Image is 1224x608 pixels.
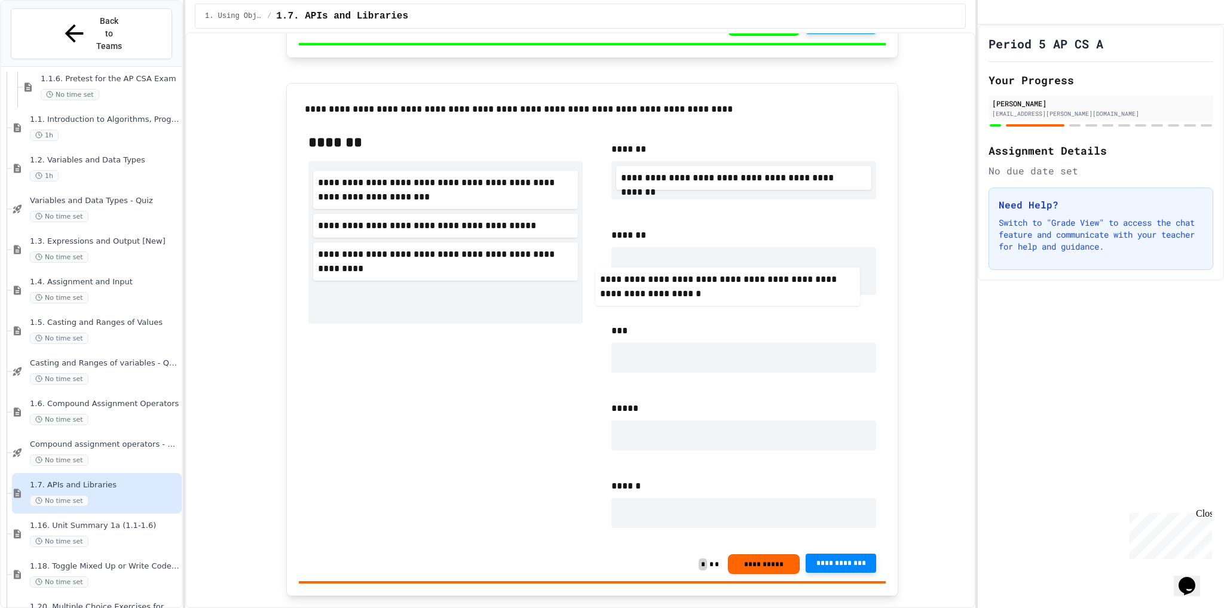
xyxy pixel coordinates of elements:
[30,414,88,425] span: No time set
[30,440,179,450] span: Compound assignment operators - Quiz
[30,115,179,125] span: 1.1. Introduction to Algorithms, Programming, and Compilers
[30,358,179,369] span: Casting and Ranges of variables - Quiz
[992,98,1210,109] div: [PERSON_NAME]
[989,72,1213,88] h2: Your Progress
[41,74,179,84] span: 1.1.6. Pretest for the AP CSA Exam
[999,217,1203,253] p: Switch to "Grade View" to access the chat feature and communicate with your teacher for help and ...
[30,480,179,490] span: 1.7. APIs and Libraries
[30,399,179,409] span: 1.6. Compound Assignment Operators
[30,130,59,141] span: 1h
[30,576,88,588] span: No time set
[989,142,1213,159] h2: Assignment Details
[11,8,172,59] button: Back to Teams
[989,164,1213,178] div: No due date set
[989,35,1103,52] h1: Period 5 AP CS A
[30,155,179,165] span: 1.2. Variables and Data Types
[30,495,88,506] span: No time set
[30,373,88,385] span: No time set
[30,561,179,572] span: 1.18. Toggle Mixed Up or Write Code Practice 1.1-1.6
[30,318,179,328] span: 1.5. Casting and Ranges of Values
[276,9,408,23] span: 1.7. APIs and Libraries
[30,237,179,247] span: 1.3. Expressions and Output [New]
[30,333,88,344] span: No time set
[5,5,82,76] div: Chat with us now!Close
[992,109,1210,118] div: [EMAIL_ADDRESS][PERSON_NAME][DOMAIN_NAME]
[30,251,88,263] span: No time set
[30,211,88,222] span: No time set
[41,89,99,100] span: No time set
[1125,508,1212,559] iframe: chat widget
[95,15,123,53] span: Back to Teams
[205,11,262,21] span: 1. Using Objects and Methods
[30,455,88,466] span: No time set
[1174,560,1212,596] iframe: chat widget
[999,198,1203,212] h3: Need Help?
[30,536,88,547] span: No time set
[30,292,88,303] span: No time set
[30,521,179,531] span: 1.16. Unit Summary 1a (1.1-1.6)
[267,11,271,21] span: /
[30,277,179,287] span: 1.4. Assignment and Input
[30,170,59,182] span: 1h
[30,196,179,206] span: Variables and Data Types - Quiz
